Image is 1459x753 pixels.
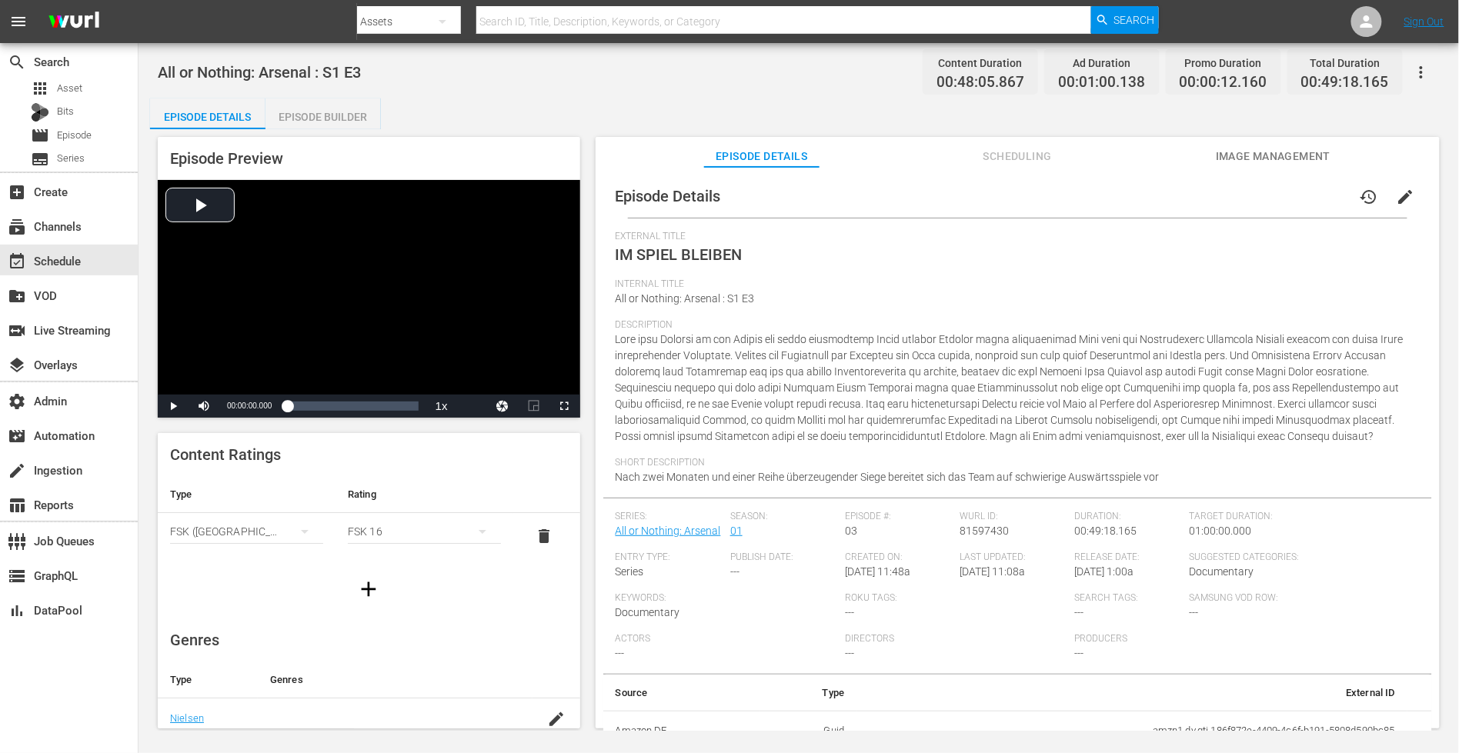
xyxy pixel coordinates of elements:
td: Guid [760,711,856,751]
span: delete [535,527,553,545]
span: --- [616,647,625,659]
span: Documentary [616,606,680,618]
span: --- [1075,647,1084,659]
span: Lore ipsu Dolorsi am con Adipis eli seddo eiusmodtemp Incid utlabor Etdolor magna aliquaenimad Mi... [616,333,1404,442]
div: Video Player [158,180,580,418]
span: Live Streaming [8,322,26,340]
div: Ad Duration [1058,52,1146,74]
th: External ID [856,675,1407,711]
span: 81597430 [960,525,1009,537]
span: Asset [31,79,49,98]
span: 03 [845,525,857,537]
span: Genres [170,631,219,649]
span: Actors [616,633,838,645]
span: Asset [57,81,82,96]
span: menu [9,12,28,31]
span: 00:01:00.138 [1058,74,1146,92]
span: Suggested Categories: [1190,551,1412,564]
span: [DATE] 1:00a [1075,565,1134,578]
span: Episode [57,128,92,143]
span: Directors [845,633,1067,645]
th: Type [158,476,336,513]
span: Season: [730,511,837,523]
th: Type [158,661,258,698]
td: amzn1.dv.gti.186f872e-4409-4c6f-b191-5808d590bc85 [856,711,1407,751]
th: Rating [336,476,513,513]
span: [DATE] 11:48a [845,565,910,578]
span: Series [31,150,49,168]
span: Series: [616,511,723,523]
span: [DATE] 11:08a [960,565,1025,578]
span: Samsung VOD Row: [1190,592,1297,605]
div: Episode Details [150,98,265,135]
div: Bits [31,103,49,122]
span: IM SPIEL BLEIBEN [616,245,743,264]
button: Episode Details [150,98,265,129]
span: --- [1075,606,1084,618]
span: All or Nothing: Arsenal : S1 E3 [158,63,361,82]
span: Overlays [8,356,26,375]
span: Internal Title [616,278,1412,291]
button: Play [158,395,189,418]
th: Genres [258,661,533,698]
span: Episode Preview [170,149,283,168]
a: 01 [730,525,743,537]
span: GraphQL [8,567,26,585]
span: Admin [8,392,26,411]
span: --- [730,565,740,578]
span: Series [616,565,644,578]
span: All or Nothing: Arsenal : S1 E3 [616,292,755,305]
button: Jump To Time [488,395,519,418]
button: Playback Rate [426,395,457,418]
span: Short Description [616,457,1412,469]
span: Documentary [1190,565,1254,578]
span: Nach zwei Monaten und einer Reihe überzeugender Siege bereitet sich das Team auf schwierige Auswä... [616,471,1160,483]
span: External Title [616,231,1412,243]
span: VOD [8,287,26,305]
span: 00:48:05.867 [936,74,1024,92]
button: Episode Builder [265,98,381,129]
span: --- [845,606,854,618]
span: Image Management [1216,147,1331,166]
th: Type [760,675,856,711]
span: Producers [1075,633,1297,645]
span: Ingestion [8,461,26,480]
span: Episode #: [845,511,952,523]
span: Automation [8,427,26,445]
div: Content Duration [936,52,1024,74]
div: FSK 16 [348,510,501,553]
span: --- [845,647,854,659]
table: simple table [603,675,1432,751]
th: Source [603,675,761,711]
a: All or Nothing: Arsenal [616,525,721,537]
span: Release Date: [1075,551,1182,564]
span: --- [1190,606,1199,618]
a: Sign Out [1404,15,1444,28]
span: Bits [57,104,74,119]
span: 01:00:00.000 [1190,525,1252,537]
a: Nielsen [170,712,204,724]
span: Search [8,53,26,72]
div: Promo Duration [1180,52,1267,74]
img: ans4CAIJ8jUAAAAAAAAAAAAAAAAAAAAAAAAgQb4GAAAAAAAAAAAAAAAAAAAAAAAAJMjXAAAAAAAAAAAAAAAAAAAAAAAAgAT5G... [37,4,111,40]
span: Content Ratings [170,445,281,464]
th: Amazon DE [603,711,761,751]
button: Picture-in-Picture [519,395,549,418]
span: Last Updated: [960,551,1067,564]
button: Fullscreen [549,395,580,418]
button: Search [1091,6,1159,34]
button: history [1350,178,1387,215]
span: Duration: [1075,511,1182,523]
table: simple table [158,476,580,561]
span: Keywords: [616,592,838,605]
div: Total Duration [1301,52,1389,74]
span: 00:49:18.165 [1075,525,1137,537]
span: Publish Date: [730,551,837,564]
span: Create [8,183,26,202]
span: Target Duration: [1190,511,1412,523]
span: Channels [8,218,26,236]
span: 00:00:00.000 [227,401,272,410]
span: Description [616,319,1412,332]
button: edit [1387,178,1424,215]
span: Scheduling [960,147,1075,166]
